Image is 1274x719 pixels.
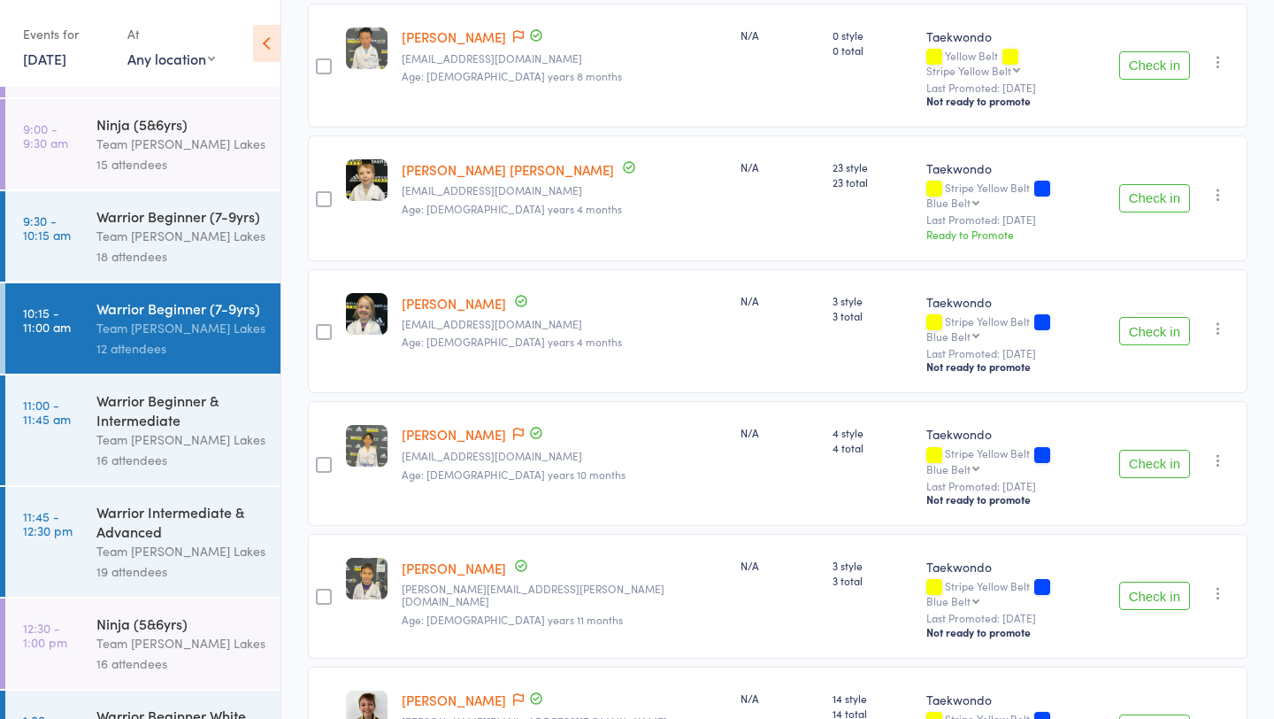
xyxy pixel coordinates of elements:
[96,154,265,174] div: 15 attendees
[402,559,506,577] a: [PERSON_NAME]
[23,305,71,334] time: 10:15 - 11:00 am
[23,49,66,68] a: [DATE]
[23,121,68,150] time: 9:00 - 9:30 am
[5,283,280,374] a: 10:15 -11:00 amWarrior Beginner (7-9yrs)Team [PERSON_NAME] Lakes12 attendees
[5,599,280,689] a: 12:30 -1:00 pmNinja (5&6yrs)Team [PERSON_NAME] Lakes16 attendees
[833,293,913,308] span: 3 style
[926,558,1104,576] div: Taekwondo
[1119,184,1190,213] button: Check in
[96,541,265,561] div: Team [PERSON_NAME] Lakes
[926,50,1104,76] div: Yellow Belt
[402,318,726,330] small: Jamesmclean@designerbathware.com.au
[741,293,817,308] div: N/A
[833,440,913,455] span: 4 total
[926,425,1104,443] div: Taekwondo
[1119,51,1190,80] button: Check in
[346,159,388,201] img: image1667613568.png
[127,49,215,68] div: Any location
[926,213,1104,226] small: Last Promoted: [DATE]
[926,580,1104,607] div: Stripe Yellow Belt
[833,43,913,58] span: 0 total
[402,27,506,46] a: [PERSON_NAME]
[346,27,388,69] img: image1749869957.png
[926,480,1104,492] small: Last Promoted: [DATE]
[402,160,614,179] a: [PERSON_NAME] [PERSON_NAME]
[402,583,726,608] small: josh.cubillo@unimelb.edu.au
[96,298,265,318] div: Warrior Beginner (7-9yrs)
[96,429,265,450] div: Team [PERSON_NAME] Lakes
[1119,317,1190,345] button: Check in
[402,52,726,65] small: blessing.ngun07@gmail.com
[926,447,1104,474] div: Stripe Yellow Belt
[402,334,622,349] span: Age: [DEMOGRAPHIC_DATA] years 4 months
[741,691,817,706] div: N/A
[23,398,71,426] time: 11:00 - 11:45 am
[741,425,817,440] div: N/A
[5,487,280,597] a: 11:45 -12:30 pmWarrior Intermediate & AdvancedTeam [PERSON_NAME] Lakes19 attendees
[741,159,817,174] div: N/A
[5,99,280,189] a: 9:00 -9:30 amNinja (5&6yrs)Team [PERSON_NAME] Lakes15 attendees
[5,191,280,282] a: 9:30 -10:15 amWarrior Beginner (7-9yrs)Team [PERSON_NAME] Lakes18 attendees
[926,315,1104,342] div: Stripe Yellow Belt
[926,463,971,475] div: Blue Belt
[23,19,110,49] div: Events for
[346,558,388,599] img: image1717815355.png
[926,197,971,208] div: Blue Belt
[1119,582,1190,610] button: Check in
[741,558,817,573] div: N/A
[926,691,1104,708] div: Taekwondo
[96,614,265,633] div: Ninja (5&6yrs)
[402,294,506,313] a: [PERSON_NAME]
[96,653,265,674] div: 16 attendees
[1119,450,1190,478] button: Check in
[833,27,913,43] span: 0 style
[833,573,913,588] span: 3 total
[926,330,971,342] div: Blue Belt
[926,227,1104,242] div: Ready to Promote
[346,425,388,467] img: image1717817079.png
[402,68,622,83] span: Age: [DEMOGRAPHIC_DATA] years 8 months
[96,390,265,429] div: Warrior Beginner & Intermediate
[926,595,971,607] div: Blue Belt
[402,612,623,627] span: Age: [DEMOGRAPHIC_DATA] years 11 months
[926,492,1104,506] div: Not ready to promote
[23,621,67,649] time: 12:30 - 1:00 pm
[926,81,1104,94] small: Last Promoted: [DATE]
[926,159,1104,177] div: Taekwondo
[96,114,265,134] div: Ninja (5&6yrs)
[926,293,1104,311] div: Taekwondo
[833,159,913,174] span: 23 style
[833,691,913,706] span: 14 style
[127,19,215,49] div: At
[96,134,265,154] div: Team [PERSON_NAME] Lakes
[833,308,913,323] span: 3 total
[402,450,726,462] small: M.zehra12@gmail.com
[5,375,280,485] a: 11:00 -11:45 amWarrior Beginner & IntermediateTeam [PERSON_NAME] Lakes16 attendees
[23,509,73,537] time: 11:45 - 12:30 pm
[96,318,265,338] div: Team [PERSON_NAME] Lakes
[926,612,1104,624] small: Last Promoted: [DATE]
[833,174,913,189] span: 23 total
[96,502,265,541] div: Warrior Intermediate & Advanced
[96,206,265,226] div: Warrior Beginner (7-9yrs)
[402,691,506,709] a: [PERSON_NAME]
[96,338,265,359] div: 12 attendees
[402,184,726,197] small: kerrebecca36@gmail.com
[926,625,1104,639] div: Not ready to promote
[96,633,265,653] div: Team [PERSON_NAME] Lakes
[926,27,1104,45] div: Taekwondo
[402,467,625,482] span: Age: [DEMOGRAPHIC_DATA] years 10 months
[926,359,1104,374] div: Not ready to promote
[96,246,265,267] div: 18 attendees
[346,293,388,335] img: image1678499887.png
[96,226,265,246] div: Team [PERSON_NAME] Lakes
[96,450,265,470] div: 16 attendees
[833,425,913,440] span: 4 style
[23,213,71,242] time: 9:30 - 10:15 am
[402,201,622,216] span: Age: [DEMOGRAPHIC_DATA] years 4 months
[926,94,1104,108] div: Not ready to promote
[402,425,506,444] a: [PERSON_NAME]
[926,65,1011,76] div: Stripe Yellow Belt
[926,182,1104,208] div: Stripe Yellow Belt
[926,347,1104,359] small: Last Promoted: [DATE]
